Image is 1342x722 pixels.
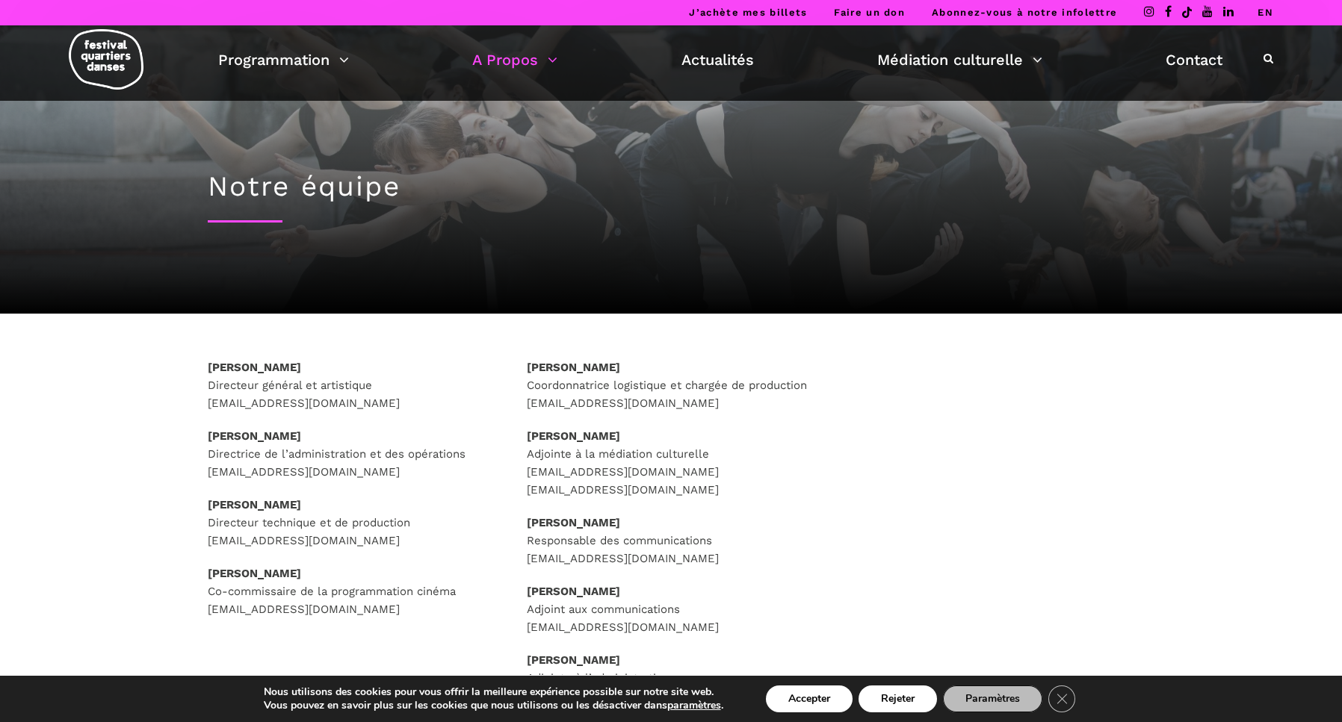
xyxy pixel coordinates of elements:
[208,170,1134,203] h1: Notre équipe
[527,358,816,412] p: Coordonnatrice logistique et chargée de production [EMAIL_ADDRESS][DOMAIN_NAME]
[208,564,497,618] p: Co-commissaire de la programmation cinéma [EMAIL_ADDRESS][DOMAIN_NAME]
[834,7,905,18] a: Faire un don
[527,427,816,499] p: Adjointe à la médiation culturelle [EMAIL_ADDRESS][DOMAIN_NAME] [EMAIL_ADDRESS][DOMAIN_NAME]
[208,567,301,580] strong: [PERSON_NAME]
[208,429,301,443] strong: [PERSON_NAME]
[218,47,349,72] a: Programmation
[877,47,1042,72] a: Médiation culturelle
[527,361,620,374] strong: [PERSON_NAME]
[527,582,816,636] p: Adjoint aux communications [EMAIL_ADDRESS][DOMAIN_NAME]
[208,427,497,481] p: Directrice de l’administration et des opérations [EMAIL_ADDRESS][DOMAIN_NAME]
[264,699,723,712] p: Vous pouvez en savoir plus sur les cookies que nous utilisons ou les désactiver dans .
[527,653,620,667] strong: [PERSON_NAME]
[527,516,620,529] strong: [PERSON_NAME]
[1048,685,1075,712] button: Close GDPR Cookie Banner
[766,685,853,712] button: Accepter
[1166,47,1222,72] a: Contact
[527,585,620,598] strong: [PERSON_NAME]
[527,514,816,567] p: Responsable des communications [EMAIL_ADDRESS][DOMAIN_NAME]
[689,7,807,18] a: J’achète mes billets
[1258,7,1273,18] a: EN
[527,651,816,705] p: Adjointe à l’administration [EMAIL_ADDRESS][DOMAIN_NAME]
[208,361,301,374] strong: [PERSON_NAME]
[527,429,620,443] strong: [PERSON_NAME]
[667,699,721,712] button: paramètres
[264,685,723,699] p: Nous utilisons des cookies pour vous offrir la meilleure expérience possible sur notre site web.
[208,358,497,412] p: Directeur général et artistique [EMAIL_ADDRESS][DOMAIN_NAME]
[208,496,497,550] p: Directeur technique et de production [EMAIL_ADDRESS][DOMAIN_NAME]
[943,685,1042,712] button: Paramètres
[208,498,301,511] strong: [PERSON_NAME]
[681,47,754,72] a: Actualités
[472,47,557,72] a: A Propos
[932,7,1117,18] a: Abonnez-vous à notre infolettre
[69,29,143,90] img: logo-fqd-med
[859,685,937,712] button: Rejeter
